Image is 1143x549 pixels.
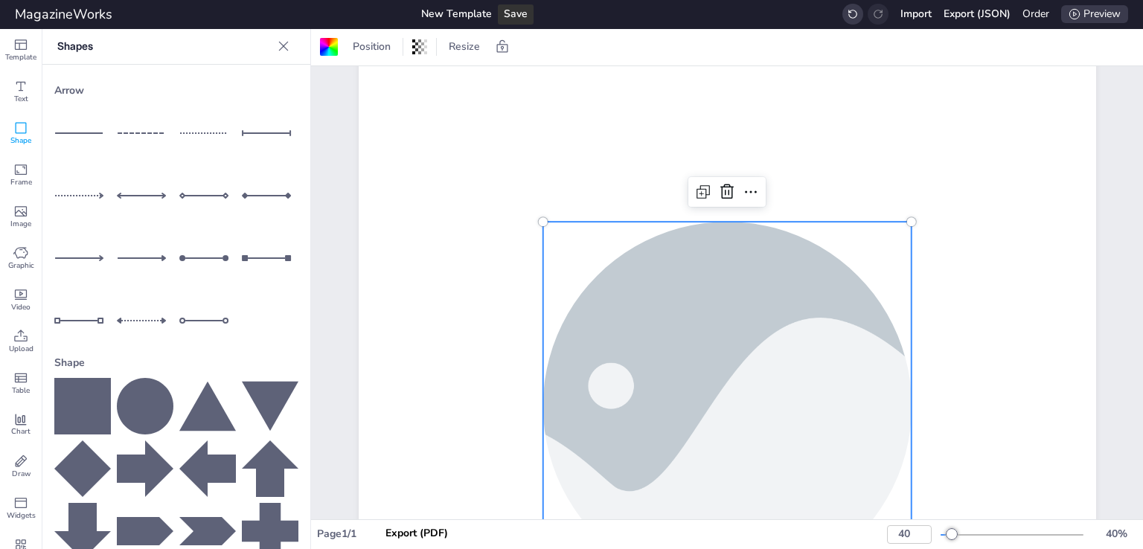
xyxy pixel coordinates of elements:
[8,260,34,271] span: Graphic
[350,39,394,55] span: Position
[10,135,31,146] span: Shape
[12,385,30,396] span: Table
[14,94,28,104] span: Text
[57,28,272,64] p: Shapes
[11,302,31,312] span: Video
[1022,7,1049,21] a: Order
[54,77,298,105] div: Arrow
[54,349,298,377] div: Shape
[15,4,112,25] div: MagazineWorks
[317,526,622,542] div: Page 1 / 1
[9,344,33,354] span: Upload
[1061,5,1128,23] div: Preview
[900,6,932,22] div: Import
[944,6,1011,22] div: Export (JSON)
[385,525,448,542] div: Export (PDF)
[887,525,932,543] input: Enter zoom percentage (1-500)
[12,469,31,479] span: Draw
[498,4,534,24] div: Save
[10,219,31,229] span: Image
[11,426,31,437] span: Chart
[1098,526,1134,542] div: 40 %
[10,177,32,187] span: Frame
[446,39,483,55] span: Resize
[7,510,36,521] span: Widgets
[5,52,36,62] span: Template
[421,6,492,22] div: New Template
